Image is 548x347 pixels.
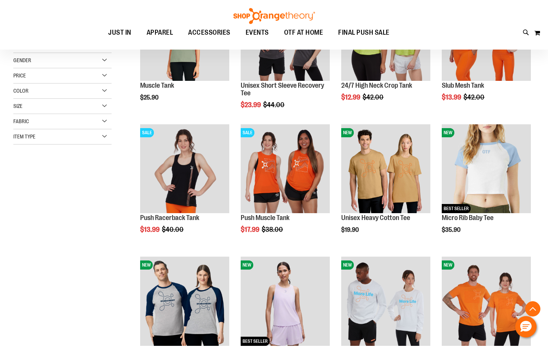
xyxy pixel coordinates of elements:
img: Micro Rib Baby Tee [442,124,531,214]
a: Product image for Push Racerback TankSALESALE [140,124,229,215]
span: APPAREL [147,24,173,41]
span: NEW [341,260,354,270]
img: lululemon Ruched Racerback Tank [241,257,330,346]
img: Product image for Push Muscle Tank [241,124,330,214]
span: BEST SELLER [241,337,270,346]
a: EVENTS [238,24,276,42]
span: Item Type [13,133,35,140]
span: BEST SELLER [442,204,471,213]
span: $25.90 [140,94,160,101]
a: Micro Rib Baby TeeNEWBEST SELLERNEWBEST SELLER [442,124,531,215]
span: Gender [13,57,31,63]
span: ACCESSORIES [188,24,230,41]
img: Unisex Heavy Cotton Tee [341,124,430,214]
img: Shop Orangetheory [232,8,316,24]
img: Unisex 3/4 Sleeve Tee [140,257,229,346]
span: NEW [140,260,153,270]
img: Product image for Push Racerback Tank [140,124,229,214]
a: Push Racerback Tank [140,214,199,222]
a: ACCESSORIES [181,24,238,42]
a: 24/7 High Neck Crop Tank [341,82,412,89]
a: Unisex 3/4 Sleeve TeeNEWNEW [140,257,229,347]
a: Push Muscle Tank [241,214,289,222]
span: $35.90 [442,227,462,233]
span: $44.00 [263,101,286,109]
a: FINAL PUSH SALE [331,24,397,42]
span: $23.99 [241,101,262,109]
span: SALE [140,128,154,137]
a: Unisex Crewneck 365 Fleece SweatshirtNEWNEW [341,257,430,347]
span: NEW [241,260,253,270]
span: $40.00 [162,226,185,233]
span: Size [13,103,22,109]
span: $12.99 [341,93,361,101]
span: $42.00 [463,93,486,101]
span: SALE [241,128,254,137]
a: OTF AT HOME [276,24,331,42]
img: Unisex Short Sleeve Recovery Tee [442,257,531,346]
button: Hello, have a question? Let’s chat. [515,316,537,337]
a: APPAREL [139,24,181,41]
a: Unisex Heavy Cotton TeeNEWNEW [341,124,430,215]
a: JUST IN [101,24,139,42]
button: Back To Top [525,301,540,316]
span: OTF AT HOME [284,24,323,41]
span: $17.99 [241,226,260,233]
span: $19.90 [341,227,360,233]
span: Price [13,72,26,79]
span: $13.99 [140,226,161,233]
a: Unisex Short Sleeve Recovery TeeNEWNEW [442,257,531,347]
span: JUST IN [108,24,131,41]
a: Slub Mesh Tank [442,82,484,89]
img: Unisex Crewneck 365 Fleece Sweatshirt [341,257,430,346]
span: NEW [341,128,354,137]
div: product [438,120,535,253]
span: $13.99 [442,93,462,101]
span: EVENTS [246,24,269,41]
span: FINAL PUSH SALE [338,24,390,41]
a: Product image for Push Muscle TankSALESALE [241,124,330,215]
a: Unisex Short Sleeve Recovery Tee [241,82,324,97]
a: Muscle Tank [140,82,174,89]
a: Micro Rib Baby Tee [442,214,494,222]
span: $38.00 [262,226,284,233]
span: Fabric [13,118,29,124]
span: $42.00 [363,93,385,101]
a: lululemon Ruched Racerback TankNEWBEST SELLERNEWBEST SELLER [241,257,330,347]
a: Unisex Heavy Cotton Tee [341,214,410,222]
div: product [337,120,434,253]
div: product [136,120,233,253]
span: NEW [442,260,454,270]
div: product [237,120,334,253]
span: Color [13,88,29,94]
span: NEW [442,128,454,137]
